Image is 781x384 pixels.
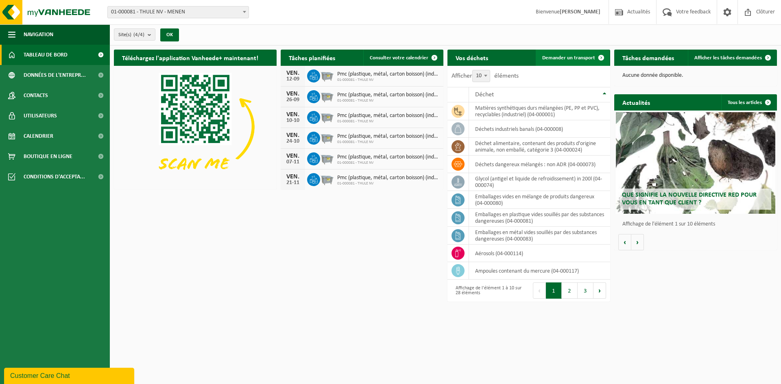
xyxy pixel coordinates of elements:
[285,70,301,76] div: VEN.
[469,262,610,280] td: ampoules contenant du mercure (04-000117)
[469,156,610,173] td: déchets dangereux mélangés : non ADR (04-000073)
[618,234,631,250] button: Vorige
[452,282,525,299] div: Affichage de l'élément 1 à 10 sur 28 éléments
[616,112,775,214] a: Que signifie la nouvelle directive RED pour vous en tant que client ?
[337,133,439,140] span: Pmc (plastique, métal, carton boisson) (industriel)
[688,50,776,66] a: Afficher les tâches demandées
[542,55,595,61] span: Demander un transport
[133,32,144,37] count: (4/4)
[24,146,72,167] span: Boutique en ligne
[24,106,57,126] span: Utilisateurs
[24,85,48,106] span: Contacts
[472,70,490,82] span: 10
[452,73,519,79] label: Afficher éléments
[469,138,610,156] td: déchet alimentaire, contenant des produits d'origine animale, non emballé, catégorie 3 (04-000024)
[107,6,249,18] span: 01-000081 - THULE NV - MENEN
[337,71,439,78] span: Pmc (plastique, métal, carton boisson) (industriel)
[337,154,439,161] span: Pmc (plastique, métal, carton boisson) (industriel)
[337,119,439,124] span: 01-000081 - THULE NV
[108,7,249,18] span: 01-000081 - THULE NV - MENEN
[578,282,593,299] button: 3
[118,29,144,41] span: Site(s)
[614,50,682,65] h2: Tâches demandées
[114,50,266,65] h2: Téléchargez l'application Vanheede+ maintenant!
[114,66,277,188] img: Download de VHEPlus App
[469,209,610,227] td: emballages en plastique vides souillés par des substances dangereuses (04-000081)
[337,161,439,165] span: 01-000081 - THULE NV
[337,98,439,103] span: 01-000081 - THULE NV
[337,140,439,145] span: 01-000081 - THULE NV
[593,282,606,299] button: Next
[469,245,610,262] td: aérosols (04-000114)
[285,159,301,165] div: 07-11
[694,55,762,61] span: Afficher les tâches demandées
[24,24,53,45] span: Navigation
[721,94,776,111] a: Tous les articles
[285,153,301,159] div: VEN.
[562,282,578,299] button: 2
[285,118,301,124] div: 10-10
[320,89,334,103] img: WB-2500-GAL-GY-01
[114,28,155,41] button: Site(s)(4/4)
[285,180,301,186] div: 21-11
[447,50,496,65] h2: Vos déchets
[285,97,301,103] div: 26-09
[320,130,334,144] img: WB-2500-GAL-GY-01
[533,282,546,299] button: Previous
[622,192,757,206] span: Que signifie la nouvelle directive RED pour vous en tant que client ?
[160,28,179,41] button: OK
[469,191,610,209] td: emballages vides en mélange de produits dangereux (04-000080)
[337,175,439,181] span: Pmc (plastique, métal, carton boisson) (industriel)
[4,366,136,384] iframe: chat widget
[614,94,658,110] h2: Actualités
[285,174,301,180] div: VEN.
[24,45,68,65] span: Tableau de bord
[337,78,439,82] span: 01-000081 - THULE NV
[475,91,494,98] span: Déchet
[320,68,334,82] img: WB-2500-GAL-GY-01
[363,50,443,66] a: Consulter votre calendrier
[622,221,773,227] p: Affichage de l'élément 1 sur 10 éléments
[622,73,769,78] p: Aucune donnée disponible.
[285,132,301,139] div: VEN.
[24,65,86,85] span: Données de l'entrepr...
[536,50,609,66] a: Demander un transport
[285,76,301,82] div: 12-09
[320,151,334,165] img: WB-2500-GAL-GY-01
[469,173,610,191] td: glycol (antigel et liquide de refroidissement) in 200l (04-000074)
[469,227,610,245] td: emballages en métal vides souillés par des substances dangereuses (04-000083)
[24,167,85,187] span: Conditions d'accepta...
[370,55,428,61] span: Consulter votre calendrier
[320,172,334,186] img: WB-2500-GAL-GY-01
[285,91,301,97] div: VEN.
[473,70,490,82] span: 10
[24,126,53,146] span: Calendrier
[285,139,301,144] div: 24-10
[281,50,343,65] h2: Tâches planifiées
[560,9,600,15] strong: [PERSON_NAME]
[320,110,334,124] img: WB-2500-GAL-GY-01
[631,234,644,250] button: Volgende
[546,282,562,299] button: 1
[285,111,301,118] div: VEN.
[337,92,439,98] span: Pmc (plastique, métal, carton boisson) (industriel)
[337,181,439,186] span: 01-000081 - THULE NV
[337,113,439,119] span: Pmc (plastique, métal, carton boisson) (industriel)
[469,120,610,138] td: déchets industriels banals (04-000008)
[469,102,610,120] td: matières synthétiques durs mélangées (PE, PP et PVC), recyclables (industriel) (04-000001)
